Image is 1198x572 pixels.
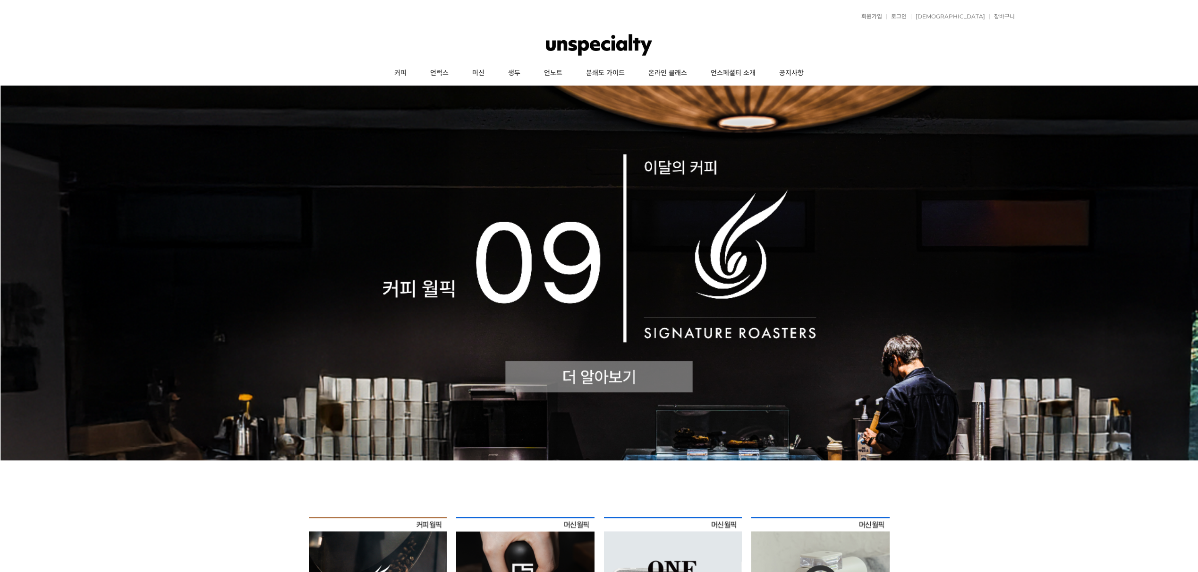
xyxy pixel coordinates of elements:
a: 언스페셜티 소개 [699,61,767,85]
a: 로그인 [886,14,907,19]
a: 커피 [382,61,418,85]
a: 생두 [496,61,532,85]
a: [DEMOGRAPHIC_DATA] [911,14,985,19]
img: 언스페셜티 몰 [546,31,652,59]
a: 머신 [460,61,496,85]
a: 장바구니 [989,14,1015,19]
a: 분쇄도 가이드 [574,61,637,85]
a: 언노트 [532,61,574,85]
a: 회원가입 [857,14,882,19]
a: 언럭스 [418,61,460,85]
a: 공지사항 [767,61,816,85]
a: 온라인 클래스 [637,61,699,85]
